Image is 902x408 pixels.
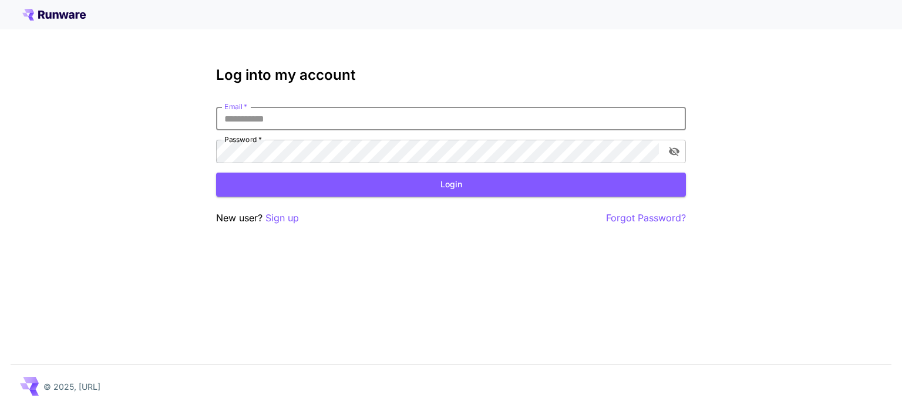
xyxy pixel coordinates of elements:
[216,67,686,83] h3: Log into my account
[224,134,262,144] label: Password
[216,173,686,197] button: Login
[664,141,685,162] button: toggle password visibility
[265,211,299,225] button: Sign up
[43,380,100,393] p: © 2025, [URL]
[224,102,247,112] label: Email
[606,211,686,225] button: Forgot Password?
[216,211,299,225] p: New user?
